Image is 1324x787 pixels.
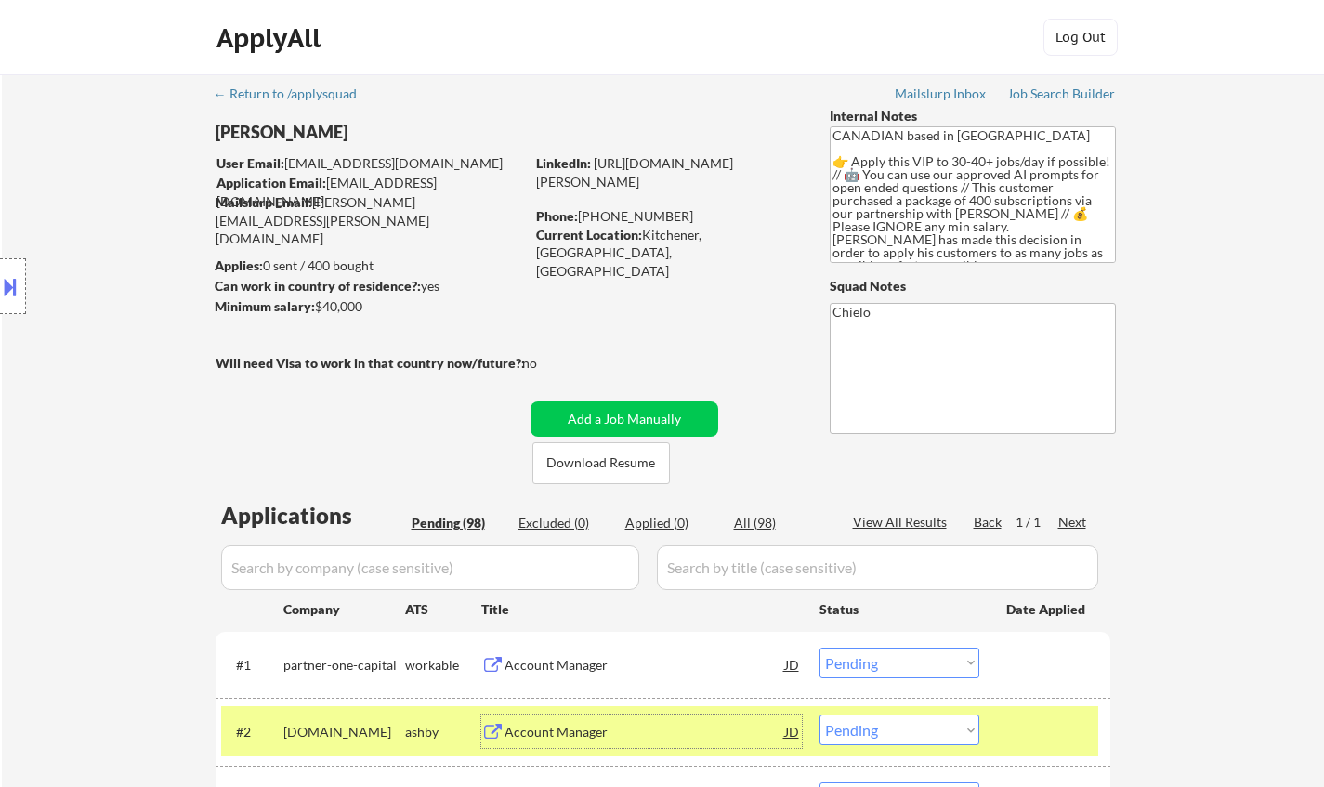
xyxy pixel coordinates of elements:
[216,193,524,248] div: [PERSON_NAME][EMAIL_ADDRESS][PERSON_NAME][DOMAIN_NAME]
[657,545,1098,590] input: Search by title (case sensitive)
[505,723,785,741] div: Account Manager
[536,227,642,243] strong: Current Location:
[536,155,591,171] strong: LinkedIn:
[216,154,524,173] div: [EMAIL_ADDRESS][DOMAIN_NAME]
[216,22,326,54] div: ApplyAll
[216,174,524,210] div: [EMAIL_ADDRESS][DOMAIN_NAME]
[405,723,481,741] div: ashby
[783,715,802,748] div: JD
[518,514,611,532] div: Excluded (0)
[481,600,802,619] div: Title
[283,723,405,741] div: [DOMAIN_NAME]
[531,401,718,437] button: Add a Job Manually
[625,514,718,532] div: Applied (0)
[214,87,374,100] div: ← Return to /applysquad
[1007,87,1116,100] div: Job Search Builder
[536,208,578,224] strong: Phone:
[1058,513,1088,531] div: Next
[974,513,1003,531] div: Back
[1007,86,1116,105] a: Job Search Builder
[215,297,524,316] div: $40,000
[221,505,405,527] div: Applications
[532,442,670,484] button: Download Resume
[783,648,802,681] div: JD
[236,656,269,675] div: #1
[216,121,597,144] div: [PERSON_NAME]
[215,256,524,275] div: 0 sent / 400 bought
[536,207,799,226] div: [PHONE_NUMBER]
[734,514,827,532] div: All (98)
[283,600,405,619] div: Company
[536,155,733,190] a: [URL][DOMAIN_NAME][PERSON_NAME]
[405,656,481,675] div: workable
[412,514,505,532] div: Pending (98)
[405,600,481,619] div: ATS
[236,723,269,741] div: #2
[505,656,785,675] div: Account Manager
[214,86,374,105] a: ← Return to /applysquad
[283,656,405,675] div: partner-one-capital
[216,355,525,371] strong: Will need Visa to work in that country now/future?:
[1006,600,1088,619] div: Date Applied
[221,545,639,590] input: Search by company (case sensitive)
[830,107,1116,125] div: Internal Notes
[853,513,952,531] div: View All Results
[830,277,1116,295] div: Squad Notes
[895,87,988,100] div: Mailslurp Inbox
[215,277,518,295] div: yes
[1016,513,1058,531] div: 1 / 1
[819,592,979,625] div: Status
[895,86,988,105] a: Mailslurp Inbox
[536,226,799,281] div: Kitchener, [GEOGRAPHIC_DATA], [GEOGRAPHIC_DATA]
[522,354,575,373] div: no
[1043,19,1118,56] button: Log Out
